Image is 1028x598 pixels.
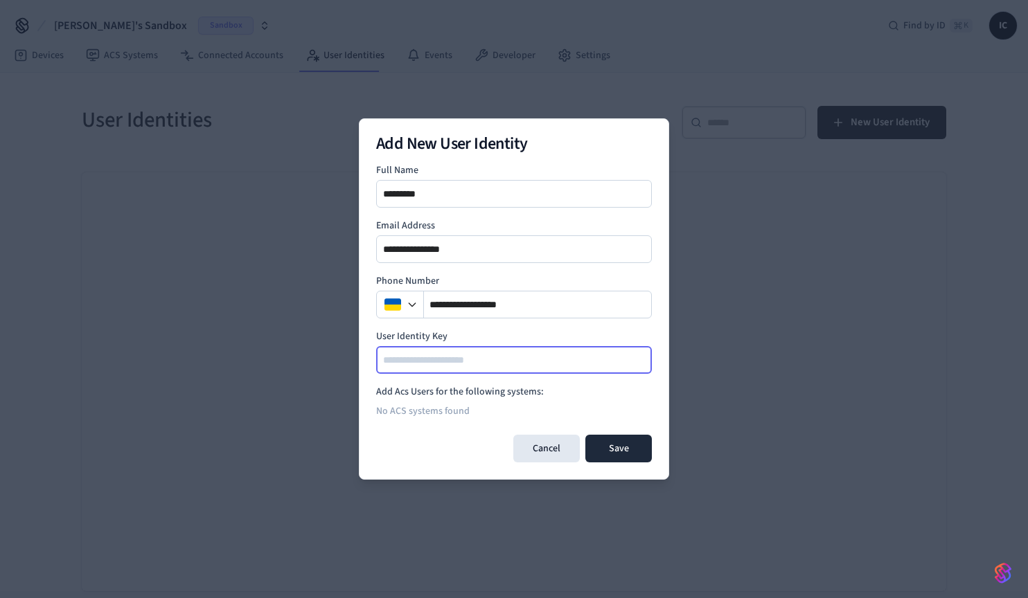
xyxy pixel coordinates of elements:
[376,219,652,233] label: Email Address
[376,399,652,424] div: No ACS systems found
[376,163,652,177] label: Full Name
[376,136,652,152] h2: Add New User Identity
[376,329,652,343] label: User Identity Key
[376,274,652,288] label: Phone Number
[585,435,652,462] button: Save
[995,562,1011,584] img: SeamLogoGradient.69752ec5.svg
[513,435,580,462] button: Cancel
[376,385,652,399] h4: Add Acs Users for the following systems:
